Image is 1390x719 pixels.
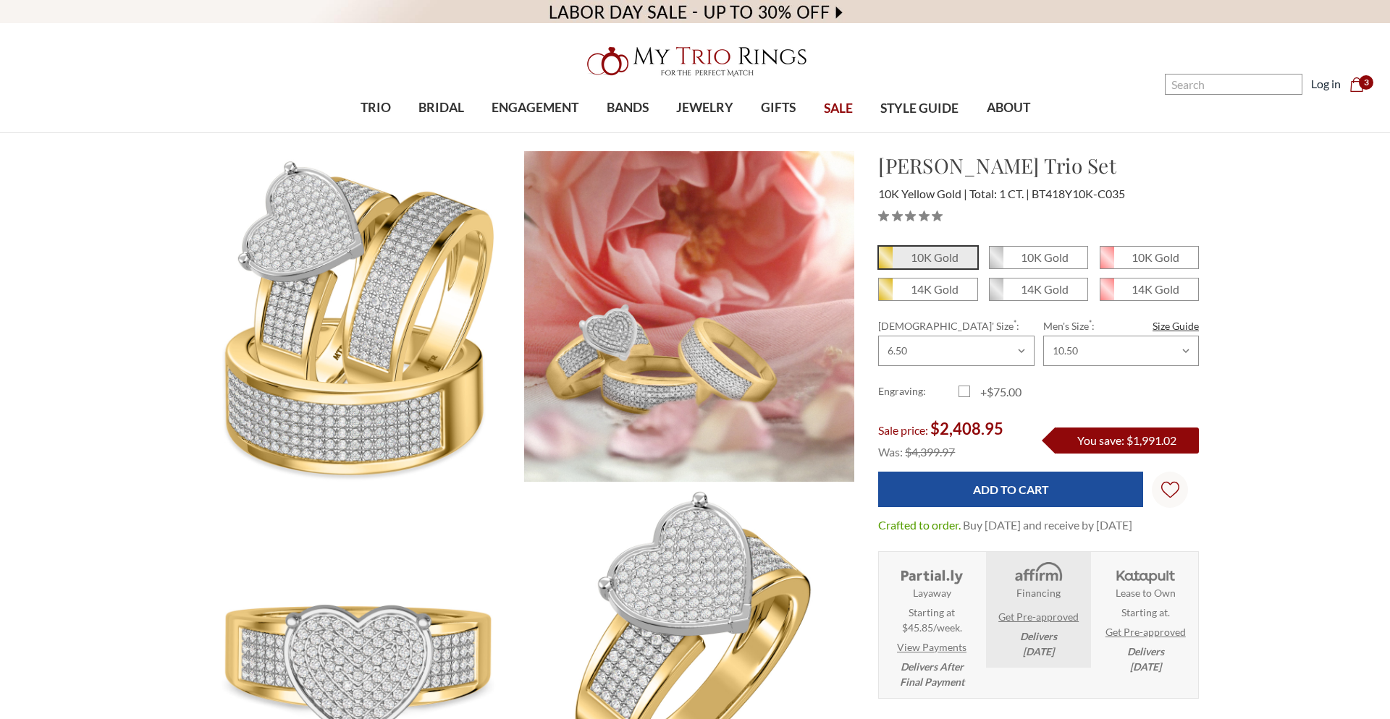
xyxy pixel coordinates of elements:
img: My Trio Rings [579,38,811,85]
span: You save: $1,991.02 [1077,433,1176,447]
a: ABOUT [972,85,1043,132]
span: Starting at . [1121,605,1170,620]
span: ENGAGEMENT [492,98,578,117]
strong: Financing [1016,585,1061,600]
span: BRIDAL [418,98,464,117]
em: 10K Gold [1132,250,1179,264]
label: [DEMOGRAPHIC_DATA]' Size : [878,318,1034,333]
li: Layaway [879,552,984,698]
span: Starting at $45.85/week. [902,605,962,635]
span: ABOUT [987,98,1030,117]
span: [DATE] [1023,645,1054,658]
em: 10K Gold [911,250,959,264]
img: Layaway [898,561,965,585]
em: Delivers [1127,644,1164,674]
span: STYLE GUIDE [880,99,959,118]
span: 10K Rose Gold [1100,247,1198,268]
span: 10K White Gold [990,247,1087,268]
dt: Crafted to order. [878,516,961,534]
span: Total: 1 CT. [969,187,1029,200]
button: submenu toggle [771,132,785,133]
span: Sale price: [878,423,928,437]
em: Delivers After Final Payment [900,659,964,689]
li: Katapult [1093,552,1198,683]
span: SALE [824,99,853,118]
a: GIFTS [747,85,809,132]
em: 14K Gold [1132,282,1179,296]
button: submenu toggle [368,132,383,133]
a: Wish Lists [1152,472,1188,508]
svg: cart.cart_preview [1349,77,1364,92]
button: submenu toggle [698,132,712,133]
strong: Lease to Own [1116,585,1176,600]
label: +$75.00 [959,383,1039,401]
span: JEWELRY [676,98,733,117]
span: BT418Y10K-C035 [1032,187,1125,200]
span: 14K Rose Gold [1100,278,1198,300]
em: Delivers [1020,629,1057,659]
span: 14K White Gold [990,278,1087,300]
a: Get Pre-approved [998,609,1079,624]
a: ENGAGEMENT [478,85,592,132]
button: submenu toggle [434,132,448,133]
label: Engraving: [878,383,959,401]
em: 14K Gold [911,282,959,296]
span: 14K Yellow Gold [879,278,977,300]
span: BANDS [607,98,649,117]
a: TRIO [346,85,404,132]
svg: Wish Lists [1161,435,1179,544]
button: submenu toggle [620,132,635,133]
h1: [PERSON_NAME] Trio Set [878,150,1199,181]
a: SALE [810,85,867,132]
span: Was: [878,445,903,459]
img: Photo of Valentina 1 ct tw. Diamond Heart Cluster Trio Set 10K Yellow Gold [BT418Y-C035] [192,151,523,482]
span: 10K Yellow Gold [879,247,977,268]
input: Search and use arrows or TAB to navigate results [1165,74,1302,95]
input: Add to Cart [878,472,1143,507]
a: BRIDAL [405,85,478,132]
a: Size Guide [1153,318,1199,333]
a: Cart with 0 items [1349,75,1373,93]
label: Men's Size : [1043,318,1199,333]
span: $4,399.97 [905,445,955,459]
dd: Buy [DATE] and receive by [DATE] [963,516,1132,534]
button: submenu toggle [1001,132,1016,133]
li: Affirm [986,552,1091,668]
em: 14K Gold [1021,282,1069,296]
span: TRIO [361,98,391,117]
img: Katapult [1112,561,1179,585]
a: JEWELRY [662,85,747,132]
span: 10K Yellow Gold [878,187,967,200]
span: GIFTS [761,98,796,117]
strong: Layaway [913,585,951,600]
img: Photo of Valentina 1 ct tw. Diamond Heart Cluster Trio Set 10K Yellow Gold [BT418Y-C035] [524,151,855,482]
button: submenu toggle [528,132,542,133]
a: Log in [1311,75,1341,93]
a: STYLE GUIDE [867,85,972,132]
a: My Trio Rings [403,38,987,85]
em: 10K Gold [1021,250,1069,264]
a: BANDS [592,85,662,132]
span: [DATE] [1130,660,1161,673]
a: View Payments [897,639,966,655]
img: Affirm [1005,561,1072,585]
a: Get Pre-approved [1105,624,1186,639]
span: 3 [1359,75,1373,90]
span: $2,408.95 [930,419,1003,438]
